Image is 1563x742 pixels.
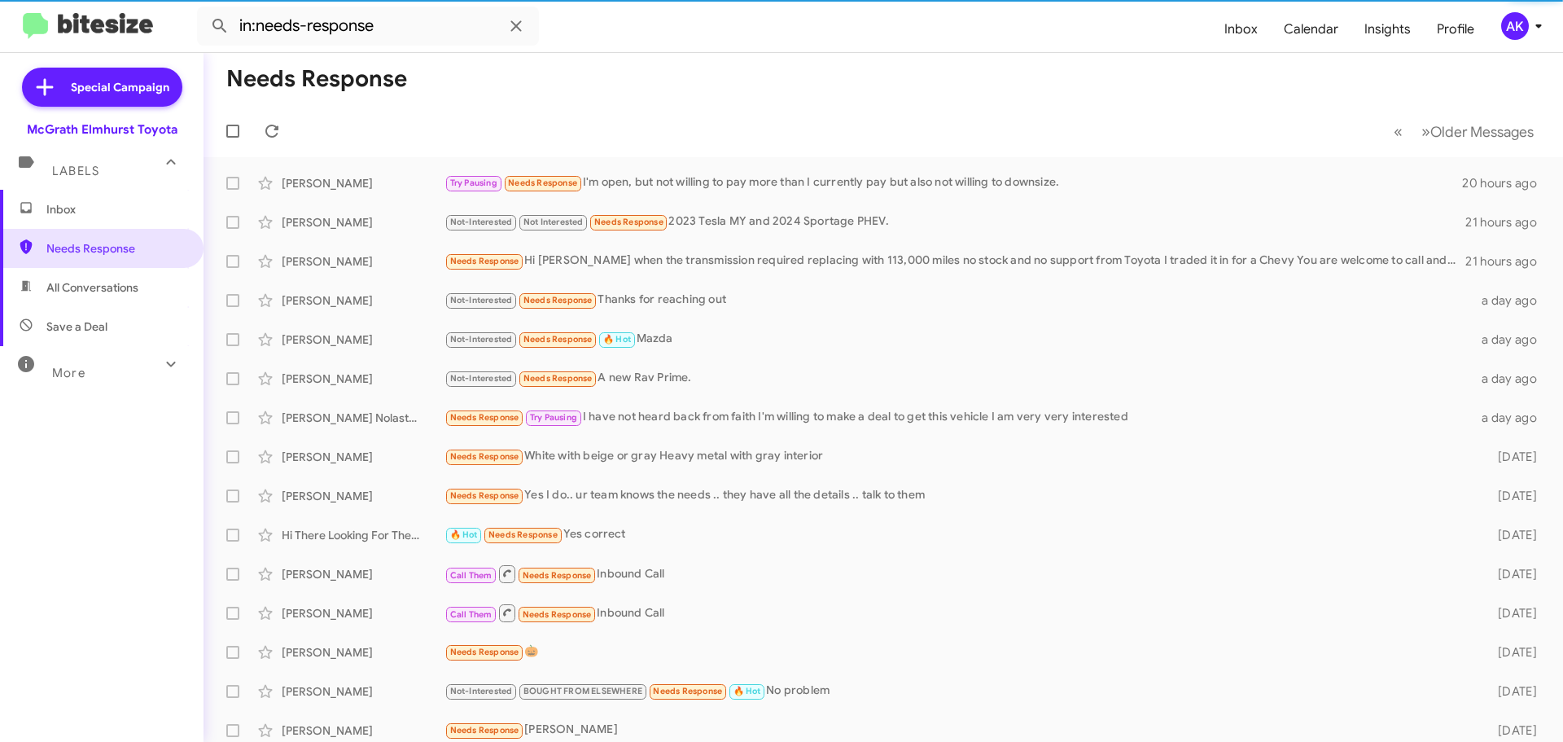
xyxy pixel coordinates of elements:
[523,686,642,696] span: BOUGHT FROM ELSEWHERE
[653,686,722,696] span: Needs Response
[450,725,519,735] span: Needs Response
[282,449,444,465] div: [PERSON_NAME]
[450,686,513,696] span: Not-Interested
[444,643,1472,661] div: 🎃
[1421,121,1430,142] span: »
[450,451,519,462] span: Needs Response
[1472,527,1550,543] div: [DATE]
[450,334,513,345] span: Not-Interested
[1462,175,1550,191] div: 20 hours ago
[282,566,444,582] div: [PERSON_NAME]
[282,331,444,348] div: [PERSON_NAME]
[46,240,185,257] span: Needs Response
[1271,6,1351,53] a: Calendar
[450,529,478,540] span: 🔥 Hot
[1472,683,1550,700] div: [DATE]
[444,564,1472,584] div: Inbound Call
[444,330,1472,349] div: Mazda
[1351,6,1424,53] a: Insights
[1384,115,1412,148] button: Previous
[1472,371,1550,387] div: a day ago
[523,570,592,581] span: Needs Response
[523,217,584,227] span: Not Interested
[444,369,1472,388] div: A new Rav Prime.
[1487,12,1545,40] button: AK
[282,410,444,426] div: [PERSON_NAME] Nolastname122950582
[444,603,1472,623] div: Inbound Call
[450,256,519,266] span: Needs Response
[1465,214,1550,231] div: 21 hours ago
[450,412,519,423] span: Needs Response
[444,525,1472,544] div: Yes correct
[1394,121,1403,142] span: «
[71,79,169,95] span: Special Campaign
[52,164,99,178] span: Labels
[1472,566,1550,582] div: [DATE]
[450,178,497,188] span: Try Pausing
[444,721,1472,740] div: [PERSON_NAME]
[444,486,1472,505] div: Yes I do.. ur team knows the needs .. they have all the details .. talk to them
[450,295,513,305] span: Not-Interested
[1472,644,1550,661] div: [DATE]
[450,217,513,227] span: Not-Interested
[1424,6,1487,53] a: Profile
[733,686,761,696] span: 🔥 Hot
[523,295,593,305] span: Needs Response
[1472,449,1550,465] div: [DATE]
[282,527,444,543] div: Hi There Looking For The Otd On This Vehicle
[1430,123,1534,141] span: Older Messages
[444,291,1472,310] div: Thanks for reaching out
[1472,488,1550,504] div: [DATE]
[450,373,513,384] span: Not-Interested
[282,214,444,231] div: [PERSON_NAME]
[46,318,107,335] span: Save a Deal
[530,412,577,423] span: Try Pausing
[450,609,493,620] span: Call Them
[1472,331,1550,348] div: a day ago
[508,178,577,188] span: Needs Response
[46,279,138,296] span: All Conversations
[1472,722,1550,739] div: [DATE]
[282,488,444,504] div: [PERSON_NAME]
[282,292,444,309] div: [PERSON_NAME]
[523,334,593,345] span: Needs Response
[444,682,1472,700] div: No problem
[282,253,444,270] div: [PERSON_NAME]
[1472,410,1550,426] div: a day ago
[444,252,1465,270] div: Hi [PERSON_NAME] when the transmission required replacing with 113,000 miles no stock and no supp...
[450,570,493,581] span: Call Them
[226,66,407,92] h1: Needs Response
[282,605,444,621] div: [PERSON_NAME]
[1465,253,1550,270] div: 21 hours ago
[1472,605,1550,621] div: [DATE]
[1501,12,1529,40] div: AK
[197,7,539,46] input: Search
[444,408,1472,427] div: I have not heard back from faith I'm willing to make a deal to get this vehicle I am very very in...
[450,490,519,501] span: Needs Response
[52,366,85,380] span: More
[603,334,631,345] span: 🔥 Hot
[22,68,182,107] a: Special Campaign
[1412,115,1543,148] button: Next
[1211,6,1271,53] a: Inbox
[1385,115,1543,148] nav: Page navigation example
[282,644,444,661] div: [PERSON_NAME]
[450,647,519,657] span: Needs Response
[488,529,558,540] span: Needs Response
[282,722,444,739] div: [PERSON_NAME]
[46,201,185,217] span: Inbox
[444,447,1472,466] div: White with beige or gray Heavy metal with gray interior
[1472,292,1550,309] div: a day ago
[444,173,1462,192] div: I'm open, but not willing to pay more than I currently pay but also not willing to downsize.
[594,217,663,227] span: Needs Response
[282,371,444,387] div: [PERSON_NAME]
[523,609,592,620] span: Needs Response
[282,683,444,700] div: [PERSON_NAME]
[27,121,177,138] div: McGrath Elmhurst Toyota
[444,213,1465,231] div: 2023 Tesla MY and 2024 Sportage PHEV.
[282,175,444,191] div: [PERSON_NAME]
